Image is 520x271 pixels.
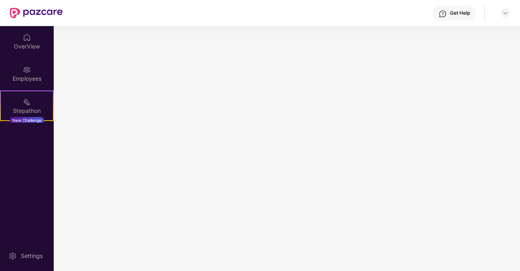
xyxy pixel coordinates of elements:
[10,8,63,18] img: New Pazcare Logo
[1,107,53,115] div: Stepathon
[23,98,31,106] img: svg+xml;base64,PHN2ZyB4bWxucz0iaHR0cDovL3d3dy53My5vcmcvMjAwMC9zdmciIHdpZHRoPSIyMSIgaGVpZ2h0PSIyMC...
[23,66,31,74] img: svg+xml;base64,PHN2ZyBpZD0iRW1wbG95ZWVzIiB4bWxucz0iaHR0cDovL3d3dy53My5vcmcvMjAwMC9zdmciIHdpZHRoPS...
[439,10,447,18] img: svg+xml;base64,PHN2ZyBpZD0iSGVscC0zMngzMiIgeG1sbnM9Imh0dHA6Ly93d3cudzMub3JnLzIwMDAvc3ZnIiB3aWR0aD...
[23,33,31,42] img: svg+xml;base64,PHN2ZyBpZD0iSG9tZSIgeG1sbnM9Imh0dHA6Ly93d3cudzMub3JnLzIwMDAvc3ZnIiB3aWR0aD0iMjAiIG...
[450,10,470,16] div: Get Help
[9,252,17,260] img: svg+xml;base64,PHN2ZyBpZD0iU2V0dGluZy0yMHgyMCIgeG1sbnM9Imh0dHA6Ly93d3cudzMub3JnLzIwMDAvc3ZnIiB3aW...
[502,10,509,16] img: svg+xml;base64,PHN2ZyBpZD0iRHJvcGRvd24tMzJ4MzIiIHhtbG5zPSJodHRwOi8vd3d3LnczLm9yZy8yMDAwL3N2ZyIgd2...
[18,252,45,260] div: Settings
[10,117,44,123] div: New Challenge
